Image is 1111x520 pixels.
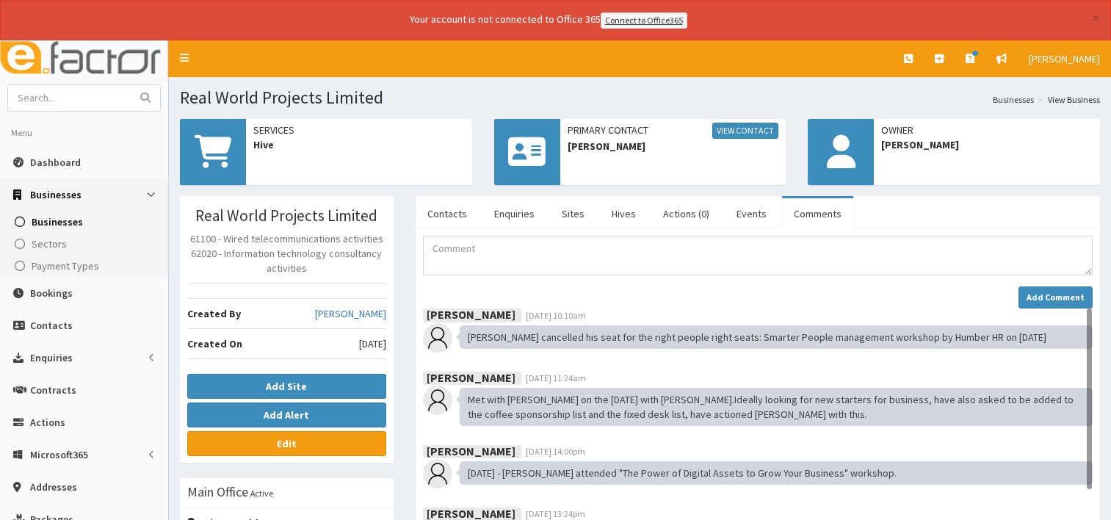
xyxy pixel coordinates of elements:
a: [PERSON_NAME] [315,306,386,321]
div: [DATE] - [PERSON_NAME] attended "The Power of Digital Assets to Grow Your Business" workshop. [460,461,1093,485]
b: Add Site [266,380,307,393]
div: [PERSON_NAME] cancelled his seat for the right people right seats: Smarter People management work... [460,325,1093,349]
button: Add Comment [1018,286,1093,308]
a: Hives [600,198,648,229]
span: [DATE] 13:24pm [526,508,585,519]
span: Payment Types [32,259,99,272]
a: Sectors [4,233,168,255]
a: Events [725,198,778,229]
a: Sites [550,198,596,229]
span: Microsoft365 [30,448,88,461]
b: Edit [277,437,297,450]
span: Actions [30,416,65,429]
span: Businesses [30,188,82,201]
span: Businesses [32,215,83,228]
span: Primary Contact [568,123,779,139]
textarea: Comment [423,236,1093,275]
li: View Business [1034,93,1100,106]
p: 61100 - Wired telecommunications activities 62020 - Information technology consultancy activities [187,231,386,275]
b: Add Alert [264,408,309,422]
a: Businesses [4,211,168,233]
span: [DATE] [359,336,386,351]
h3: Main Office [187,485,248,499]
b: [PERSON_NAME] [427,443,515,458]
a: View Contact [712,123,778,139]
input: Search... [8,85,131,111]
span: [PERSON_NAME] [1029,52,1100,65]
span: Sectors [32,237,67,250]
a: Connect to Office365 [601,12,687,29]
b: [PERSON_NAME] [427,505,515,520]
span: Services [253,123,465,137]
span: [DATE] 11:24am [526,372,586,383]
span: [DATE] 10:10am [526,310,586,321]
small: Active [250,488,273,499]
b: [PERSON_NAME] [427,307,515,322]
strong: Add Comment [1027,292,1085,303]
span: Dashboard [30,156,81,169]
b: Created On [187,337,242,350]
a: Edit [187,431,386,456]
span: Hive [253,137,465,152]
span: Contacts [30,319,73,332]
span: Addresses [30,480,77,494]
span: [PERSON_NAME] [881,137,1093,152]
a: Enquiries [482,198,546,229]
a: Businesses [993,93,1034,106]
a: Payment Types [4,255,168,277]
div: Your account is not connected to Office 365 [119,12,978,29]
span: Owner [881,123,1093,137]
button: × [1092,10,1100,26]
div: Met with [PERSON_NAME] on the [DATE] with [PERSON_NAME].Ideally looking for new starters for busi... [460,388,1093,426]
b: [PERSON_NAME] [427,369,515,384]
b: Created By [187,307,241,320]
button: Add Alert [187,402,386,427]
h3: Real World Projects Limited [187,207,386,224]
a: Contacts [416,198,479,229]
span: Bookings [30,286,73,300]
span: [PERSON_NAME] [568,139,779,154]
a: Actions (0) [651,198,721,229]
span: Contracts [30,383,76,397]
a: Comments [782,198,853,229]
span: [DATE] 14:00pm [526,446,585,457]
a: [PERSON_NAME] [1018,40,1111,77]
span: Enquiries [30,351,73,364]
h1: Real World Projects Limited [180,88,1100,107]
